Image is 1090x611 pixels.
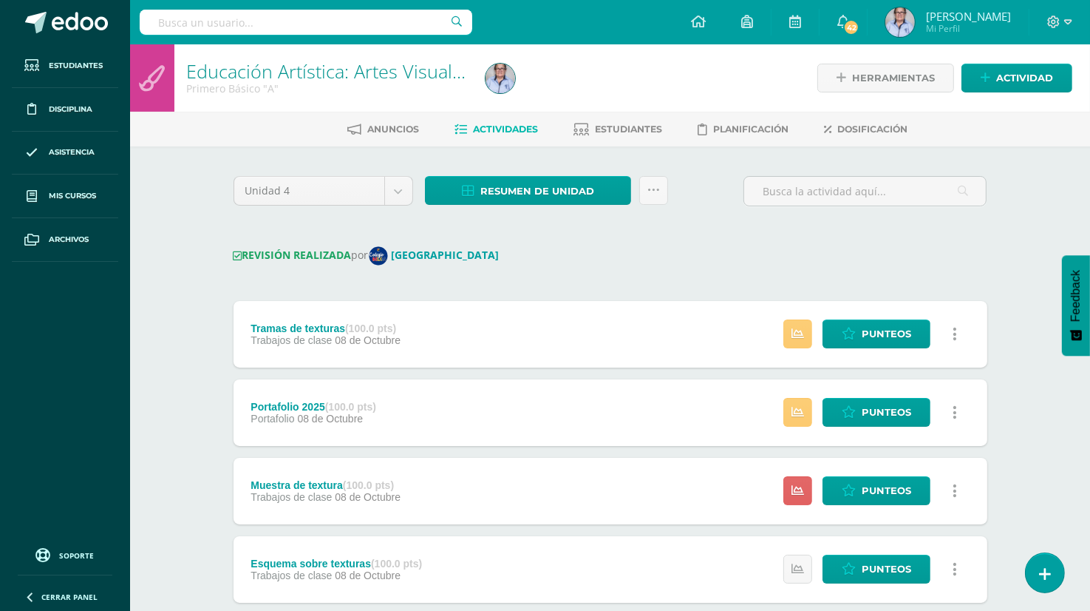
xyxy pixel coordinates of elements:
[251,401,376,413] div: Portafolio 2025
[596,124,663,135] span: Estudiantes
[1062,255,1090,356] button: Feedback - Mostrar encuesta
[369,246,388,266] img: 9802ebbe3653d46ccfe4ee73d49c38f1.png
[234,248,352,262] strong: REVISIÓN REALIZADA
[49,146,95,158] span: Asistencia
[825,118,908,141] a: Dosificación
[425,176,631,205] a: Resumen de unidad
[335,334,401,346] span: 08 de Octubre
[251,323,401,334] div: Tramas de texturas
[574,118,663,141] a: Estudiantes
[41,592,98,602] span: Cerrar panel
[996,64,1053,92] span: Actividad
[234,246,987,266] div: por
[714,124,789,135] span: Planificación
[60,550,95,561] span: Soporte
[862,399,911,426] span: Punteos
[369,248,505,262] a: [GEOGRAPHIC_DATA]
[744,177,986,206] input: Busca la actividad aquí...
[251,570,332,581] span: Trabajos de clase
[862,556,911,583] span: Punteos
[862,320,911,348] span: Punteos
[49,60,103,72] span: Estudiantes
[862,477,911,504] span: Punteos
[335,570,401,581] span: 08 de Octubre
[245,177,373,205] span: Unidad 4
[822,320,930,348] a: Punteos
[368,124,420,135] span: Anuncios
[186,61,468,81] h1: Educación Artística: Artes Visuales
[186,81,468,95] div: Primero Básico 'A'
[817,64,954,92] a: Herramientas
[852,64,935,92] span: Herramientas
[1069,270,1083,322] span: Feedback
[251,413,294,425] span: Portafolio
[838,124,908,135] span: Dosificación
[12,218,118,262] a: Archivos
[49,104,92,115] span: Disciplina
[18,544,112,564] a: Soporte
[348,118,420,141] a: Anuncios
[698,118,789,141] a: Planificación
[49,190,96,202] span: Mis cursos
[822,476,930,505] a: Punteos
[297,413,363,425] span: 08 de Octubre
[843,19,859,36] span: 42
[926,9,1011,24] span: [PERSON_NAME]
[926,22,1011,35] span: Mi Perfil
[343,479,394,491] strong: (100.0 pts)
[961,64,1072,92] a: Actividad
[12,132,118,175] a: Asistencia
[186,58,471,84] a: Educación Artística: Artes Visuales
[140,10,472,35] input: Busca un usuario...
[325,401,376,413] strong: (100.0 pts)
[251,334,332,346] span: Trabajos de clase
[474,124,539,135] span: Actividades
[251,479,401,491] div: Muestra de textura
[392,248,500,262] strong: [GEOGRAPHIC_DATA]
[335,491,401,503] span: 08 de Octubre
[480,178,594,205] span: Resumen de unidad
[12,44,118,88] a: Estudiantes
[486,64,515,93] img: 1dda184af6efa5d482d83f07e0e6c382.png
[371,558,422,570] strong: (100.0 pts)
[49,234,89,246] span: Archivos
[822,398,930,427] a: Punteos
[12,175,118,218] a: Mis cursos
[251,558,422,570] div: Esquema sobre texturas
[822,555,930,584] a: Punteos
[455,118,539,141] a: Actividades
[885,7,915,37] img: 1dda184af6efa5d482d83f07e0e6c382.png
[251,491,332,503] span: Trabajos de clase
[345,323,396,334] strong: (100.0 pts)
[234,177,412,205] a: Unidad 4
[12,88,118,132] a: Disciplina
